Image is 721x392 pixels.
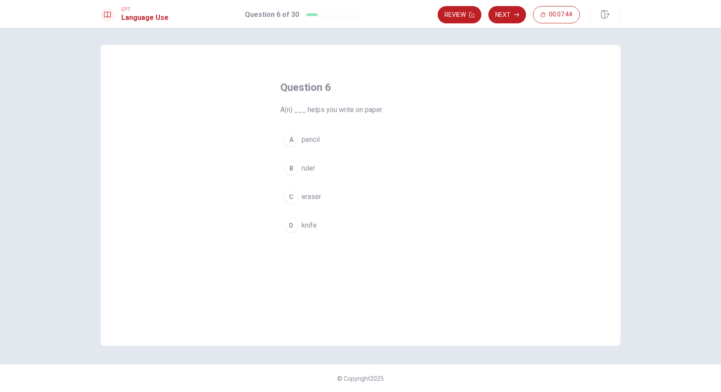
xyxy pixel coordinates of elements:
div: B [284,161,298,175]
div: D [284,218,298,232]
button: Bruler [280,157,441,179]
h1: Question 6 of 30 [245,10,299,20]
h4: Question 6 [280,80,441,94]
span: pencil [302,135,320,145]
button: Review [438,6,481,23]
button: Ceraser [280,186,441,208]
span: EPT [121,6,169,13]
button: Dknife [280,215,441,236]
button: 00:07:44 [533,6,580,23]
div: C [284,190,298,204]
span: knife [302,220,317,231]
span: 00:07:44 [549,11,572,18]
span: ruler [302,163,315,174]
span: eraser [302,192,321,202]
span: A(n) ___ helps you write on paper. [280,105,441,115]
h1: Language Use [121,13,169,23]
button: Next [488,6,526,23]
div: A [284,133,298,147]
button: Apencil [280,129,441,151]
span: © Copyright 2025 [337,375,384,382]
